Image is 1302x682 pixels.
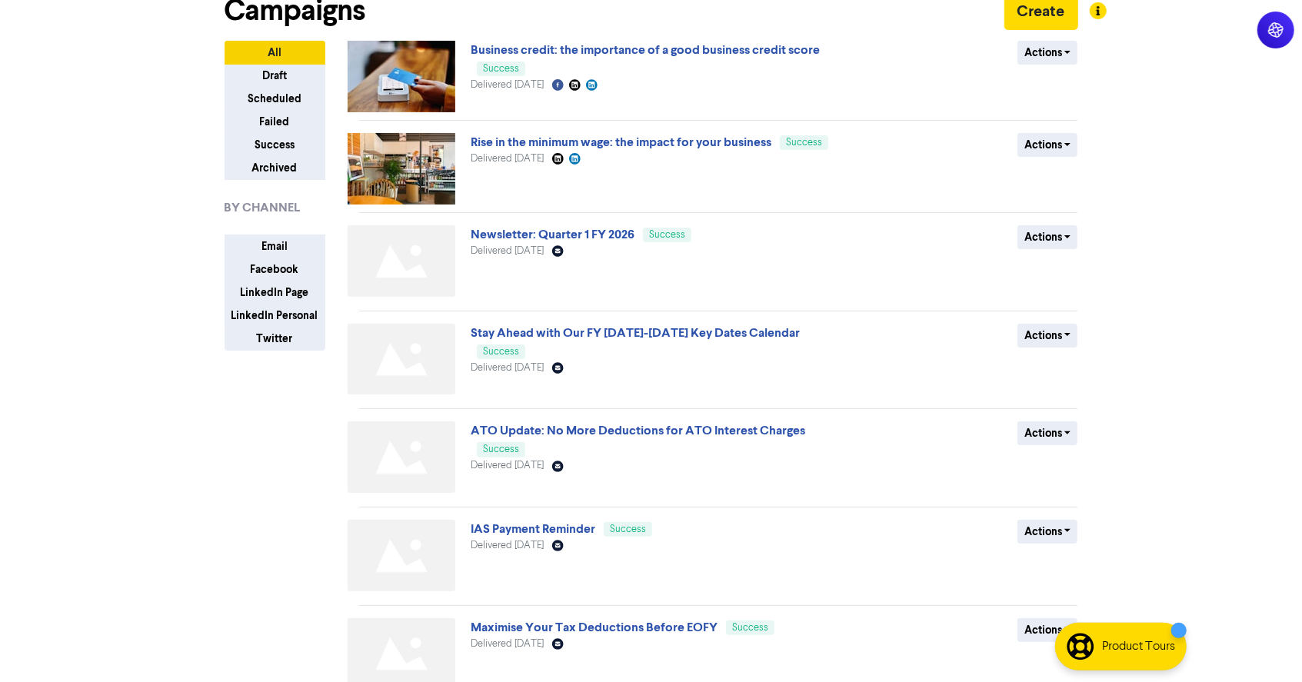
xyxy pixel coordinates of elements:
span: BY CHANNEL [225,198,301,217]
span: Success [483,64,519,74]
span: Success [483,347,519,357]
button: LinkedIn Personal [225,304,325,328]
span: Success [610,524,646,534]
span: Success [649,230,685,240]
span: Delivered [DATE] [471,154,544,164]
img: Not found [348,225,455,297]
span: Delivered [DATE] [471,80,544,90]
button: All [225,41,325,65]
button: Actions [1017,324,1078,348]
button: Actions [1017,133,1078,157]
a: ATO Update: No More Deductions for ATO Interest Charges [471,423,805,438]
button: Actions [1017,520,1078,544]
img: Not found [348,520,455,591]
button: LinkedIn Page [225,281,325,304]
span: Success [732,623,768,633]
button: Archived [225,156,325,180]
button: Draft [225,64,325,88]
a: Rise in the minimum wage: the impact for your business [471,135,771,150]
button: Scheduled [225,87,325,111]
span: Delivered [DATE] [471,461,544,471]
span: Delivered [DATE] [471,541,544,551]
a: IAS Payment Reminder [471,521,595,537]
a: Business credit: the importance of a good business credit score [471,42,820,58]
button: Twitter [225,327,325,351]
button: Failed [225,110,325,134]
button: Actions [1017,421,1078,445]
span: Delivered [DATE] [471,639,544,649]
button: Success [225,133,325,157]
img: image_1752451334299.jpeg [348,41,455,112]
span: Delivered [DATE] [471,246,544,256]
button: Actions [1017,225,1078,249]
span: Delivered [DATE] [471,363,544,373]
button: Actions [1017,41,1078,65]
img: Not found [348,324,455,395]
button: Actions [1017,618,1078,642]
button: Facebook [225,258,325,281]
img: Not found [348,421,455,493]
a: Stay Ahead with Our FY [DATE]-[DATE] Key Dates Calendar [471,325,800,341]
a: Newsletter: Quarter 1 FY 2026 [471,227,634,242]
iframe: Chat Widget [1225,608,1302,682]
a: Maximise Your Tax Deductions Before EOFY [471,620,718,635]
span: Success [786,138,822,148]
button: Email [225,235,325,258]
img: image_1750734065152.jpeg [348,133,455,205]
span: Success [483,444,519,454]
